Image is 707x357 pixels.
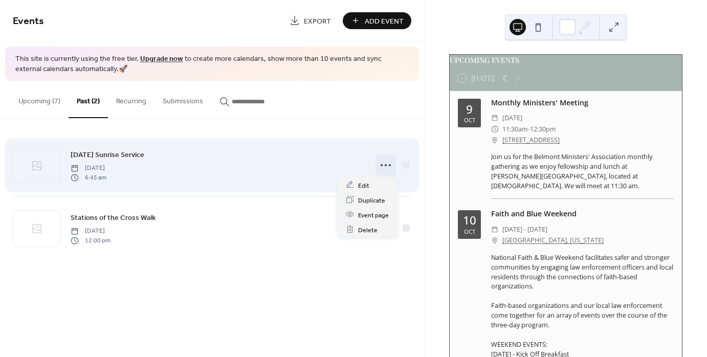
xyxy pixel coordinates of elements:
[502,135,560,145] a: [STREET_ADDRESS]
[71,149,144,161] a: [DATE] Sunrise Service
[530,124,556,135] span: 12:30pm
[71,164,106,173] span: [DATE]
[71,173,106,182] span: 6:45 am
[343,12,411,29] button: Add Event
[304,16,331,27] span: Export
[502,235,604,246] a: [GEOGRAPHIC_DATA], [US_STATE]
[69,81,108,118] button: Past (2)
[13,11,44,31] span: Events
[15,54,409,74] span: This site is currently using the free tier. to create more calendars, show more than 10 events an...
[491,152,674,191] div: Join us for the Belmont Ministers' Association monthly gathering as we enjoy fellowship and lunch...
[71,150,144,161] span: [DATE] Sunrise Service
[71,213,156,224] span: Stations of the Cross Walk
[464,117,475,123] div: Oct
[491,235,498,246] div: ​
[282,12,339,29] a: Export
[491,135,498,145] div: ​
[71,236,111,245] span: 12:00 pm
[491,113,498,123] div: ​
[365,16,404,27] span: Add Event
[502,224,547,235] span: [DATE] - [DATE]
[71,212,156,224] a: Stations of the Cross Walk
[502,124,528,135] span: 11:30am
[491,224,498,235] div: ​
[466,104,473,116] div: 9
[154,81,211,117] button: Submissions
[491,97,674,108] div: Monthly Ministers' Meeting
[464,229,475,234] div: Oct
[71,227,111,236] span: [DATE]
[358,225,378,235] span: Delete
[358,195,385,206] span: Duplicate
[358,210,389,220] span: Event page
[358,180,369,191] span: Edit
[528,124,530,135] span: -
[10,81,69,117] button: Upcoming (7)
[140,52,183,66] a: Upgrade now
[108,81,154,117] button: Recurring
[450,55,682,66] div: UPCOMING EVENTS
[502,113,522,123] span: [DATE]
[491,124,498,135] div: ​
[491,208,674,219] div: Faith and Blue Weekend
[463,215,476,227] div: 10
